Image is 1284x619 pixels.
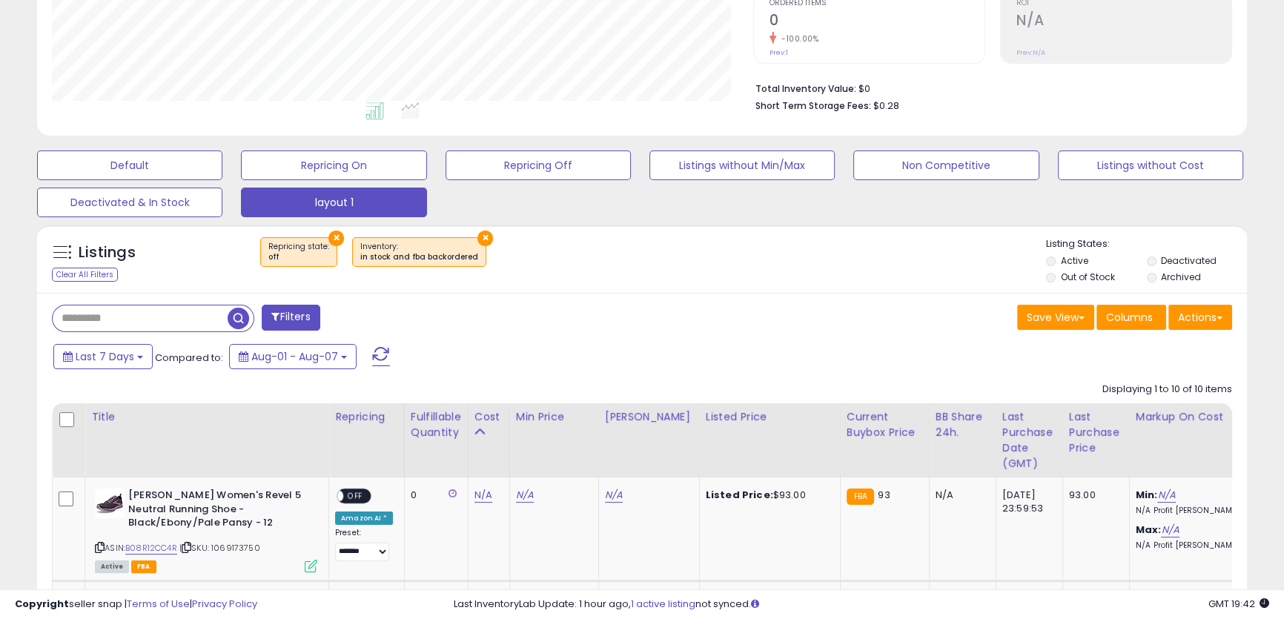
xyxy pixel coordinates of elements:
a: Privacy Policy [192,597,257,611]
a: N/A [474,488,492,503]
button: Listings without Cost [1058,150,1243,180]
div: Title [91,409,322,425]
b: Listed Price: [706,488,773,502]
small: -100.00% [776,33,818,44]
div: Amazon AI * [335,512,393,525]
button: Default [37,150,222,180]
label: Active [1060,254,1088,267]
button: Repricing Off [446,150,631,180]
span: | SKU: 1069173750 [179,542,260,554]
button: Aug-01 - Aug-07 [229,344,357,369]
h5: Listings [79,242,136,263]
li: $0 [755,79,1221,96]
img: 41NxePWVU+L._SL40_.jpg [95,489,125,518]
div: Fulfillable Quantity [411,409,462,440]
small: Prev: 1 [770,48,788,57]
span: Aug-01 - Aug-07 [251,349,338,364]
a: N/A [516,488,534,503]
p: Listing States: [1046,237,1247,251]
div: Displaying 1 to 10 of 10 items [1102,383,1232,397]
span: FBA [131,560,156,573]
div: off [268,252,329,262]
small: Prev: N/A [1016,48,1045,57]
span: 93 [878,488,890,502]
span: Compared to: [155,351,223,365]
div: in stock and fba backordered [360,252,478,262]
div: Preset: [335,528,393,561]
div: 93.00 [1069,489,1118,502]
button: Repricing On [241,150,426,180]
span: All listings currently available for purchase on Amazon [95,560,129,573]
button: × [477,231,493,246]
div: seller snap | | [15,598,257,612]
div: Min Price [516,409,592,425]
strong: Copyright [15,597,69,611]
a: N/A [1157,488,1175,503]
button: Actions [1168,305,1232,330]
span: $0.28 [873,99,899,113]
div: ASIN: [95,489,317,571]
button: Listings without Min/Max [649,150,835,180]
a: N/A [605,488,623,503]
p: N/A Profit [PERSON_NAME] [1136,540,1259,551]
button: Save View [1017,305,1094,330]
span: Columns [1106,310,1153,325]
span: 2025-08-15 19:42 GMT [1208,597,1269,611]
h2: N/A [1016,12,1231,32]
div: 0 [411,489,457,502]
button: × [328,231,344,246]
b: [PERSON_NAME] Women's Revel 5 Neutral Running Shoe - Black/Ebony/Pale Pansy - 12 [128,489,308,534]
label: Deactivated [1161,254,1217,267]
b: Total Inventory Value: [755,82,856,95]
p: N/A Profit [PERSON_NAME] [1136,506,1259,516]
span: Repricing state : [268,241,329,263]
label: Out of Stock [1060,271,1114,283]
div: $93.00 [706,489,829,502]
div: N/A [936,489,984,502]
a: N/A [1161,523,1179,537]
div: Current Buybox Price [847,409,923,440]
button: Deactivated & In Stock [37,188,222,217]
span: Last 7 Days [76,349,134,364]
div: Repricing [335,409,398,425]
div: Cost [474,409,503,425]
a: B08R12CC4R [125,542,177,555]
b: Max: [1136,523,1162,537]
div: Last InventoryLab Update: 1 hour ago, not synced. [454,598,1269,612]
button: Filters [262,305,320,331]
div: Markup on Cost [1136,409,1264,425]
a: Terms of Use [127,597,190,611]
button: layout 1 [241,188,426,217]
span: OFF [343,490,367,503]
div: Clear All Filters [52,268,118,282]
button: Non Competitive [853,150,1039,180]
span: Inventory : [360,241,478,263]
th: The percentage added to the cost of goods (COGS) that forms the calculator for Min & Max prices. [1129,403,1270,477]
label: Archived [1161,271,1201,283]
b: Min: [1136,488,1158,502]
div: Last Purchase Date (GMT) [1002,409,1056,471]
button: Last 7 Days [53,344,153,369]
div: Listed Price [706,409,834,425]
div: Last Purchase Price [1069,409,1123,456]
small: FBA [847,489,874,505]
b: Short Term Storage Fees: [755,99,871,112]
h2: 0 [770,12,984,32]
div: [PERSON_NAME] [605,409,693,425]
div: BB Share 24h. [936,409,990,440]
button: Columns [1096,305,1166,330]
a: 1 active listing [631,597,695,611]
div: [DATE] 23:59:53 [1002,489,1051,515]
